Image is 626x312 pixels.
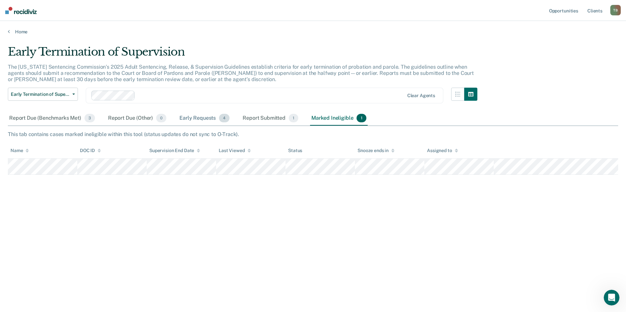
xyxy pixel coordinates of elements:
button: TB [610,5,621,15]
div: T B [610,5,621,15]
span: Early Termination of Supervision [11,92,70,97]
p: The [US_STATE] Sentencing Commission’s 2025 Adult Sentencing, Release, & Supervision Guidelines e... [8,64,474,82]
div: Name [10,148,29,153]
div: Supervision End Date [149,148,200,153]
div: Report Submitted1 [241,111,300,126]
div: Early Termination of Supervision [8,45,477,64]
button: Early Termination of Supervision [8,88,78,101]
div: This tab contains cases marked ineligible within this tool (status updates do not sync to O-Track). [8,131,618,137]
a: Home [8,29,618,35]
div: Clear agents [407,93,435,98]
span: 1 [357,114,366,122]
div: Marked Ineligible1 [310,111,368,126]
div: Report Due (Benchmarks Met)3 [8,111,96,126]
div: Snooze ends in [358,148,395,153]
span: 4 [219,114,230,122]
div: Assigned to [427,148,458,153]
div: Early Requests4 [178,111,231,126]
div: Report Due (Other)0 [107,111,168,126]
span: 1 [289,114,298,122]
img: Recidiviz [5,7,37,14]
div: Status [288,148,302,153]
span: 0 [156,114,166,122]
div: DOC ID [80,148,101,153]
iframe: Intercom live chat [604,290,619,305]
span: 3 [84,114,95,122]
div: Last Viewed [219,148,250,153]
